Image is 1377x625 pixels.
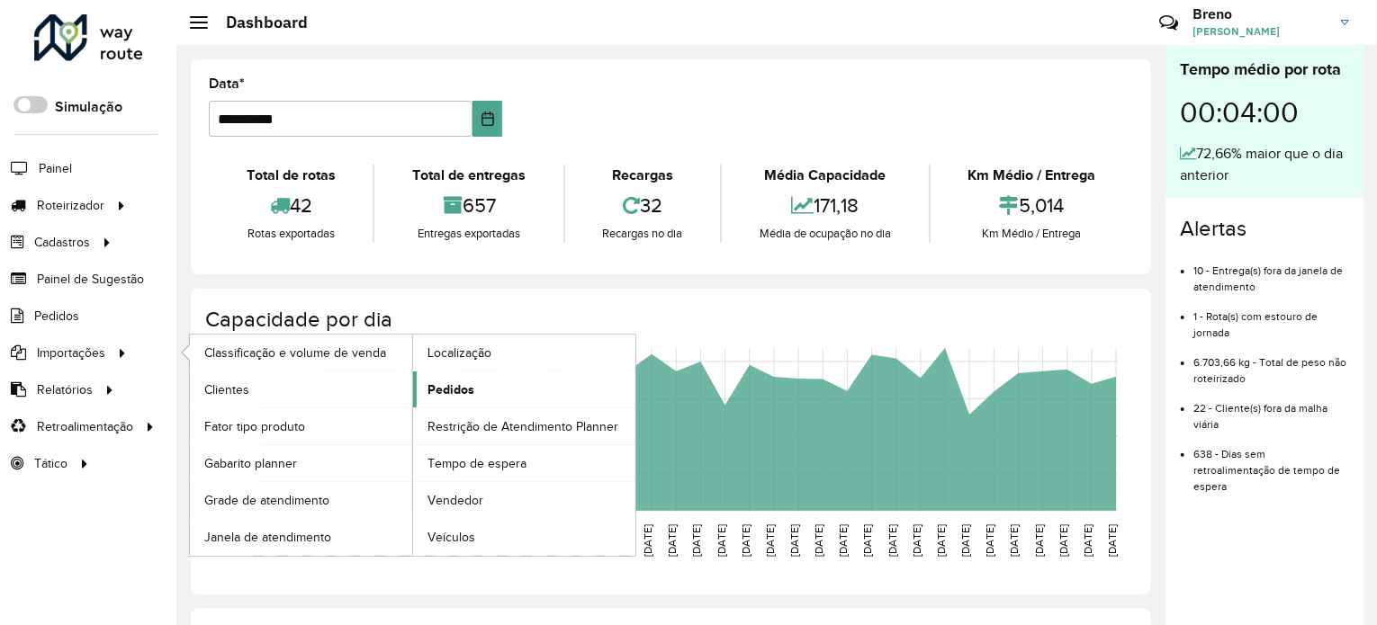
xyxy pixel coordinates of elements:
[209,73,245,94] label: Data
[886,524,898,557] text: [DATE]
[1180,58,1349,82] div: Tempo médio por rota
[691,524,703,557] text: [DATE]
[190,335,412,371] a: Classificação e volume de venda
[55,96,122,118] label: Simulação
[1033,524,1045,557] text: [DATE]
[726,165,923,186] div: Média Capacidade
[37,270,144,289] span: Painel de Sugestão
[34,233,90,252] span: Cadastros
[740,524,751,557] text: [DATE]
[39,159,72,178] span: Painel
[715,524,727,557] text: [DATE]
[205,307,1133,333] h4: Capacidade por dia
[427,380,474,399] span: Pedidos
[1180,82,1349,143] div: 00:04:00
[911,524,922,557] text: [DATE]
[935,225,1129,243] div: Km Médio / Entrega
[1057,524,1069,557] text: [DATE]
[373,524,385,557] text: [DATE]
[190,445,412,481] a: Gabarito planner
[275,524,287,557] text: [DATE]
[1192,23,1327,40] span: [PERSON_NAME]
[726,225,923,243] div: Média de ocupação no dia
[34,307,79,326] span: Pedidos
[570,186,715,225] div: 32
[379,225,558,243] div: Entregas exportadas
[413,408,635,444] a: Restrição de Atendimento Planner
[398,524,409,557] text: [DATE]
[37,344,105,362] span: Importações
[213,186,368,225] div: 42
[427,454,526,473] span: Tempo de espera
[935,186,1129,225] div: 5,014
[204,454,297,473] span: Gabarito planner
[300,524,311,557] text: [DATE]
[813,524,824,557] text: [DATE]
[862,524,874,557] text: [DATE]
[519,524,531,557] text: [DATE]
[935,165,1129,186] div: Km Médio / Entrega
[34,454,67,473] span: Tático
[570,165,715,186] div: Recargas
[570,225,715,243] div: Recargas no dia
[764,524,776,557] text: [DATE]
[204,380,249,399] span: Clientes
[413,519,635,555] a: Veículos
[593,524,605,557] text: [DATE]
[935,524,947,557] text: [DATE]
[1192,5,1327,22] h3: Breno
[427,344,491,362] span: Localização
[251,524,263,557] text: [DATE]
[1082,524,1093,557] text: [DATE]
[190,519,412,555] a: Janela de atendimento
[413,445,635,481] a: Tempo de espera
[37,380,93,399] span: Relatórios
[413,335,635,371] a: Localização
[544,524,556,557] text: [DATE]
[204,417,305,436] span: Fator tipo produto
[190,408,412,444] a: Fator tipo produto
[1180,216,1349,242] h4: Alertas
[204,528,331,547] span: Janela de atendimento
[984,524,995,557] text: [DATE]
[427,491,483,510] span: Vendedor
[472,101,503,137] button: Choose Date
[422,524,434,557] text: [DATE]
[379,165,558,186] div: Total de entregas
[413,371,635,407] a: Pedidos
[1106,524,1118,557] text: [DATE]
[37,196,104,215] span: Roteirizador
[838,524,850,557] text: [DATE]
[726,186,923,225] div: 171,18
[213,165,368,186] div: Total de rotas
[1193,341,1349,387] li: 6.703,66 kg - Total de peso não roteirizado
[204,344,386,362] span: Classificação e volume de venda
[324,524,336,557] text: [DATE]
[1009,524,1021,557] text: [DATE]
[1193,433,1349,495] li: 638 - Dias sem retroalimentação de tempo de espera
[1193,387,1349,433] li: 22 - Cliente(s) fora da malha viária
[666,524,678,557] text: [DATE]
[617,524,629,557] text: [DATE]
[1193,295,1349,341] li: 1 - Rota(s) com estouro de jornada
[446,524,458,557] text: [DATE]
[213,225,368,243] div: Rotas exportadas
[190,371,412,407] a: Clientes
[348,524,360,557] text: [DATE]
[379,186,558,225] div: 657
[204,491,329,510] span: Grade de atendimento
[642,524,653,557] text: [DATE]
[413,482,635,518] a: Vendedor
[959,524,971,557] text: [DATE]
[427,528,475,547] span: Veículos
[1193,249,1349,295] li: 10 - Entrega(s) fora da janela de atendimento
[788,524,800,557] text: [DATE]
[37,417,133,436] span: Retroalimentação
[208,13,308,32] h2: Dashboard
[427,417,618,436] span: Restrição de Atendimento Planner
[1149,4,1188,42] a: Contato Rápido
[190,482,412,518] a: Grade de atendimento
[569,524,580,557] text: [DATE]
[495,524,507,557] text: [DATE]
[1180,143,1349,186] div: 72,66% maior que o dia anterior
